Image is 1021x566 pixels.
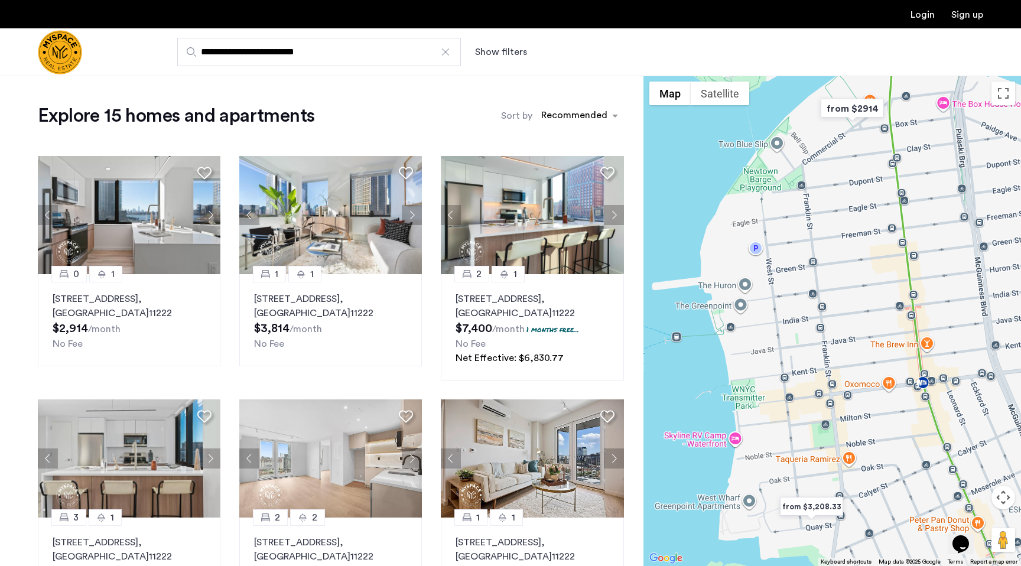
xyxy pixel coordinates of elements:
[879,559,941,565] span: Map data ©2025 Google
[310,267,314,281] span: 1
[38,399,221,518] img: 22_638484689647277878.png
[456,339,486,349] span: No Fee
[177,38,461,66] input: Apartment Search
[254,292,407,320] p: [STREET_ADDRESS] 11222
[73,267,79,281] span: 0
[239,156,422,274] img: 22_638484689611686174.png
[513,267,517,281] span: 1
[476,267,482,281] span: 2
[312,510,317,525] span: 2
[604,205,624,225] button: Next apartment
[911,10,935,19] a: Login
[38,274,220,366] a: 01[STREET_ADDRESS], [GEOGRAPHIC_DATA]11222No Fee
[646,551,685,566] img: Google
[691,82,749,105] button: Show satellite imagery
[441,399,624,518] img: a8b926f1-9a91-4e5e-b036-feb4fe78ee5d_638887412960291113.jpeg
[441,448,461,469] button: Previous apartment
[475,45,527,59] button: Show or hide filters
[275,510,280,525] span: 2
[200,448,220,469] button: Next apartment
[239,399,422,518] img: a8b926f1-9a91-4e5e-b036-feb4fe78ee5d_638887419081513028.jpeg
[646,551,685,566] a: Open this area in Google Maps (opens a new window)
[38,30,82,74] img: logo
[501,109,532,123] label: Sort by
[775,493,848,520] div: from $3,208.33
[991,528,1015,552] button: Drag Pegman onto the map to open Street View
[456,353,564,363] span: Net Effective: $6,830.77
[991,486,1015,509] button: Map camera controls
[290,324,322,334] sub: /month
[88,324,121,334] sub: /month
[991,82,1015,105] button: Toggle fullscreen view
[441,274,623,380] a: 21[STREET_ADDRESS], [GEOGRAPHIC_DATA]112221 months free...No FeeNet Effective: $6,830.77
[816,95,889,122] div: from $2914
[649,82,691,105] button: Show street map
[402,448,422,469] button: Next apartment
[275,267,278,281] span: 1
[948,519,986,554] iframe: chat widget
[456,292,609,320] p: [STREET_ADDRESS] 11222
[402,205,422,225] button: Next apartment
[821,558,872,566] button: Keyboard shortcuts
[239,205,259,225] button: Previous apartment
[53,535,206,564] p: [STREET_ADDRESS] 11222
[239,448,259,469] button: Previous apartment
[970,558,1017,566] a: Report a map error
[526,324,579,334] p: 1 months free...
[111,267,115,281] span: 1
[53,339,83,349] span: No Fee
[53,323,88,334] span: $2,914
[38,156,221,274] img: 22_638484689605315683.png
[456,323,492,334] span: $7,400
[512,510,515,525] span: 1
[948,558,963,566] a: Terms (opens in new tab)
[73,510,79,525] span: 3
[254,323,290,334] span: $3,814
[604,448,624,469] button: Next apartment
[254,339,284,349] span: No Fee
[456,535,609,564] p: [STREET_ADDRESS] 11222
[38,205,58,225] button: Previous apartment
[441,205,461,225] button: Previous apartment
[951,10,983,19] a: Registration
[539,108,607,125] div: Recommended
[38,448,58,469] button: Previous apartment
[476,510,480,525] span: 1
[38,30,82,74] a: Cazamio Logo
[535,105,624,126] ng-select: sort-apartment
[53,292,206,320] p: [STREET_ADDRESS] 11222
[110,510,114,525] span: 1
[239,274,422,366] a: 11[STREET_ADDRESS], [GEOGRAPHIC_DATA]11222No Fee
[492,324,525,334] sub: /month
[441,156,624,274] img: 22_638484689619680001.png
[254,535,407,564] p: [STREET_ADDRESS] 11222
[38,104,314,128] h1: Explore 15 homes and apartments
[200,205,220,225] button: Next apartment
